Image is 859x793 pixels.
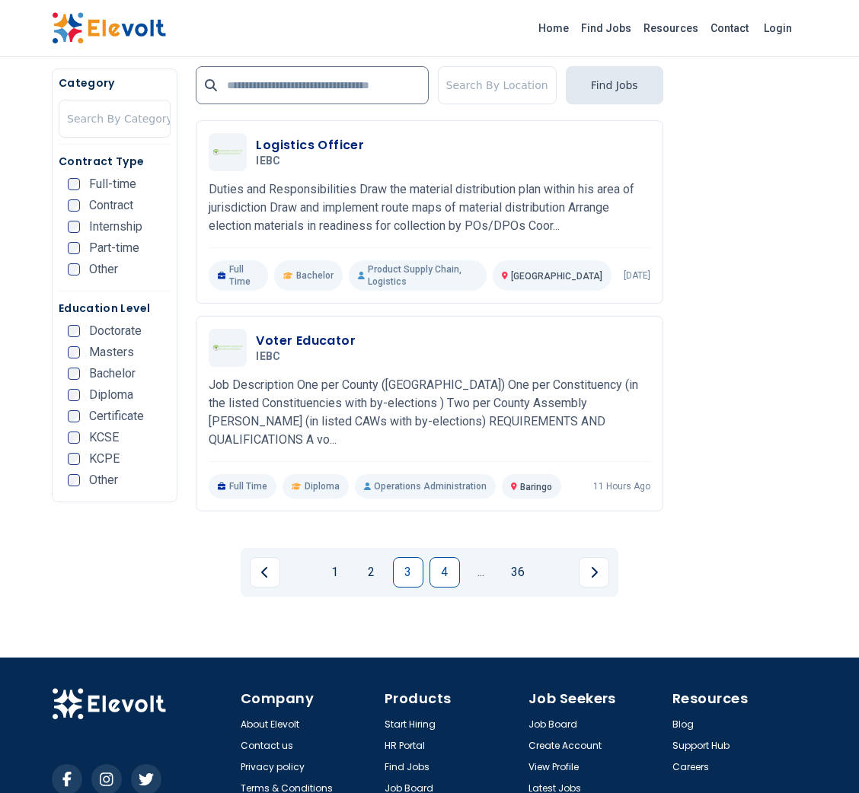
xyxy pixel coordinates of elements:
[68,389,80,401] input: Diploma
[89,325,142,337] span: Doctorate
[68,242,80,254] input: Part-time
[59,154,171,169] h5: Contract Type
[511,271,602,282] span: [GEOGRAPHIC_DATA]
[429,557,460,588] a: Page 4
[68,410,80,422] input: Certificate
[89,242,139,254] span: Part-time
[593,480,650,492] p: 11 hours ago
[89,453,120,465] span: KCPE
[528,718,577,731] a: Job Board
[209,376,650,449] p: Job Description One per County ([GEOGRAPHIC_DATA]) One per Constituency (in the listed Constituen...
[68,178,80,190] input: Full-time
[520,482,552,492] span: Baringo
[672,761,709,773] a: Careers
[89,389,133,401] span: Diploma
[355,474,496,498] p: Operations Administration
[209,180,650,235] p: ​​​​​​Duties and Responsibilities Draw the material distribution plan within his area of jurisdic...
[672,688,807,709] h4: Resources
[209,474,276,498] p: Full Time
[575,16,637,40] a: Find Jobs
[241,718,299,731] a: About Elevolt
[89,263,118,275] span: Other
[528,740,602,752] a: Create Account
[68,474,80,486] input: Other
[68,346,80,358] input: Masters
[305,480,340,492] span: Diploma
[52,12,166,44] img: Elevolt
[68,263,80,275] input: Other
[89,199,133,212] span: Contract
[256,136,364,154] h3: Logistics Officer
[566,66,663,104] button: Find Jobs
[755,13,801,43] a: Login
[532,16,575,40] a: Home
[250,557,609,588] ul: Pagination
[68,221,80,233] input: Internship
[393,557,423,588] a: Page 3 is your current page
[89,474,118,486] span: Other
[212,345,243,351] img: IEBC
[68,453,80,465] input: KCPE
[385,718,436,731] a: Start Hiring
[385,740,425,752] a: HR Portal
[783,720,859,793] iframe: Chat Widget
[528,761,579,773] a: View Profile
[466,557,497,588] a: Jump forward
[68,325,80,337] input: Doctorate
[89,221,142,233] span: Internship
[256,154,280,168] span: IEBC
[89,178,136,190] span: Full-time
[250,557,280,588] a: Previous page
[579,557,609,588] a: Next page
[209,260,267,291] p: Full Time
[385,688,519,709] h4: Products
[68,432,80,444] input: KCSE
[256,350,280,364] span: IEBC
[68,368,80,380] input: Bachelor
[503,557,533,588] a: Page 36
[89,346,134,358] span: Masters
[256,332,356,350] h3: Voter Educator
[52,688,166,720] img: Elevolt
[241,740,293,752] a: Contact us
[212,149,243,155] img: IEBC
[89,368,136,380] span: Bachelor
[349,260,487,291] p: Product Supply Chain, Logistics
[59,301,171,316] h5: Education Level
[704,16,755,40] a: Contact
[320,557,350,588] a: Page 1
[241,688,375,709] h4: Company
[385,761,429,773] a: Find Jobs
[624,269,650,282] p: [DATE]
[356,557,387,588] a: Page 2
[89,410,144,422] span: Certificate
[637,16,704,40] a: Resources
[672,740,730,752] a: Support Hub
[528,688,663,709] h4: Job Seekers
[59,75,171,91] h5: Category
[241,761,305,773] a: Privacy policy
[68,199,80,212] input: Contract
[89,432,119,444] span: KCSE
[296,269,334,282] span: Bachelor
[209,329,650,498] a: IEBCVoter EducatorIEBCJob Description One per County ([GEOGRAPHIC_DATA]) One per Constituency (in...
[209,133,650,291] a: IEBCLogistics OfficerIEBC​​​​​​Duties and Responsibilities Draw the material distribution plan wi...
[672,718,694,731] a: Blog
